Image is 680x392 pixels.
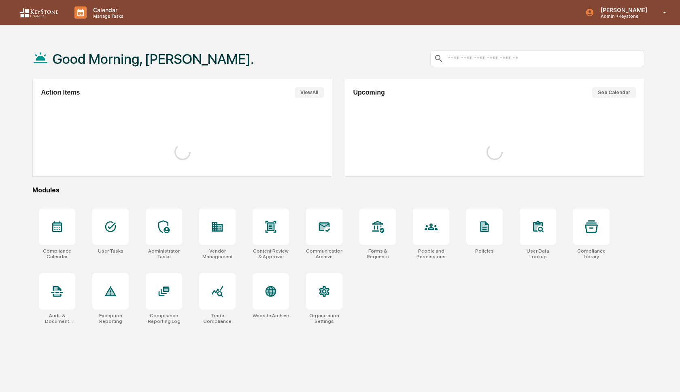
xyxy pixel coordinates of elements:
h2: Action Items [41,89,80,96]
p: Manage Tasks [87,13,127,19]
button: View All [295,87,324,98]
div: Forms & Requests [359,248,396,259]
div: Compliance Library [573,248,610,259]
div: User Data Lookup [520,248,556,259]
div: Modules [32,186,644,194]
div: Organization Settings [306,313,342,324]
img: logo [19,8,58,18]
div: Trade Compliance [199,313,236,324]
p: Admin • Keystone [594,13,651,19]
div: Compliance Calendar [39,248,75,259]
h1: Good Morning, [PERSON_NAME]. [53,51,254,67]
div: Exception Reporting [92,313,129,324]
div: Vendor Management [199,248,236,259]
h2: Upcoming [353,89,385,96]
div: Audit & Document Logs [39,313,75,324]
div: User Tasks [98,248,123,254]
p: [PERSON_NAME] [594,6,651,13]
div: Administrator Tasks [146,248,182,259]
div: Policies [475,248,494,254]
div: Content Review & Approval [253,248,289,259]
div: People and Permissions [413,248,449,259]
p: Calendar [87,6,127,13]
div: Compliance Reporting Log [146,313,182,324]
div: Website Archive [253,313,289,318]
div: Communications Archive [306,248,342,259]
button: See Calendar [592,87,636,98]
